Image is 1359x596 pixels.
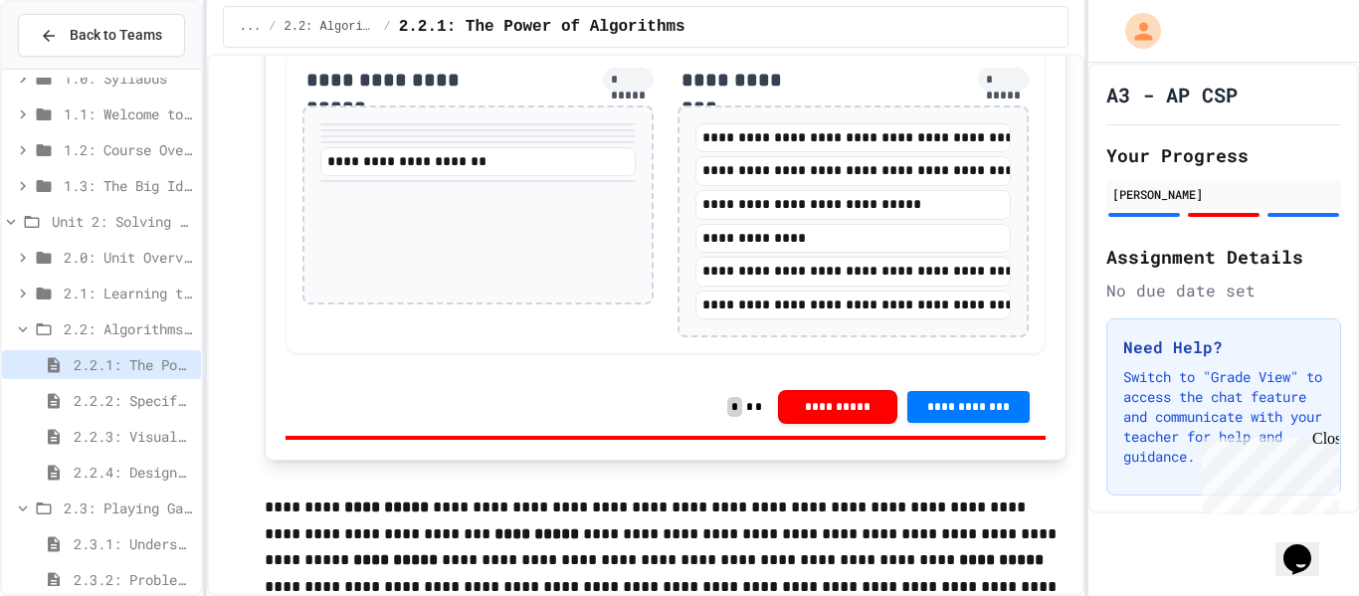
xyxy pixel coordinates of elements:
[64,103,193,124] span: 1.1: Welcome to Computer Science
[1112,185,1335,203] div: [PERSON_NAME]
[64,139,193,160] span: 1.2: Course Overview and the AP Exam
[70,25,162,46] span: Back to Teams
[1275,516,1339,576] iframe: chat widget
[74,569,193,590] span: 2.3.2: Problem Solving Reflection
[383,19,390,35] span: /
[1106,279,1341,302] div: No due date set
[8,8,137,126] div: Chat with us now!Close
[1123,335,1324,359] h3: Need Help?
[1194,430,1339,514] iframe: chat widget
[74,390,193,411] span: 2.2.2: Specifying Ideas with Pseudocode
[64,318,193,339] span: 2.2: Algorithms - from Pseudocode to Flowcharts
[1106,243,1341,271] h2: Assignment Details
[285,19,376,35] span: 2.2: Algorithms - from Pseudocode to Flowcharts
[64,175,193,196] span: 1.3: The Big Ideas
[74,533,193,554] span: 2.3.1: Understanding Games with Flowcharts
[64,247,193,268] span: 2.0: Unit Overview
[64,497,193,518] span: 2.3: Playing Games
[74,462,193,483] span: 2.2.4: Designing Flowcharts
[1104,8,1166,54] div: My Account
[64,283,193,303] span: 2.1: Learning to Solve Hard Problems
[1106,81,1238,108] h1: A3 - AP CSP
[74,354,193,375] span: 2.2.1: The Power of Algorithms
[18,14,185,57] button: Back to Teams
[74,426,193,447] span: 2.2.3: Visualizing Logic with Flowcharts
[240,19,262,35] span: ...
[52,211,193,232] span: Unit 2: Solving Problems in Computer Science
[1123,367,1324,467] p: Switch to "Grade View" to access the chat feature and communicate with your teacher for help and ...
[64,68,193,89] span: 1.0: Syllabus
[269,19,276,35] span: /
[399,15,685,39] span: 2.2.1: The Power of Algorithms
[1106,141,1341,169] h2: Your Progress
